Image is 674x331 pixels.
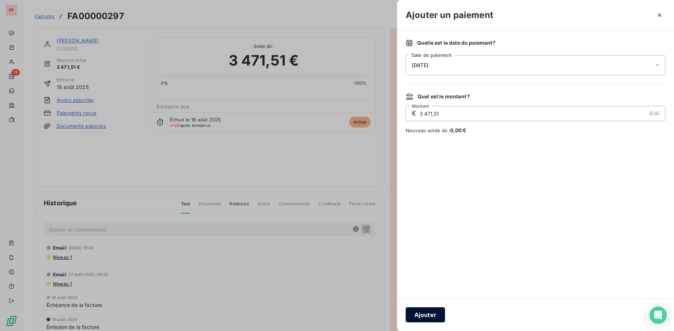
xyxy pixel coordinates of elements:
span: 0,00 € [450,127,467,133]
h3: Ajouter un paiement [406,9,493,22]
button: Ajouter [406,307,445,322]
span: Quel est le montant ? [418,93,470,100]
div: Open Intercom Messenger [649,307,667,324]
span: [DATE] [412,62,428,68]
span: Nouveau solde dû : [406,127,665,134]
span: Quelle est la date du paiement ? [417,39,495,46]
